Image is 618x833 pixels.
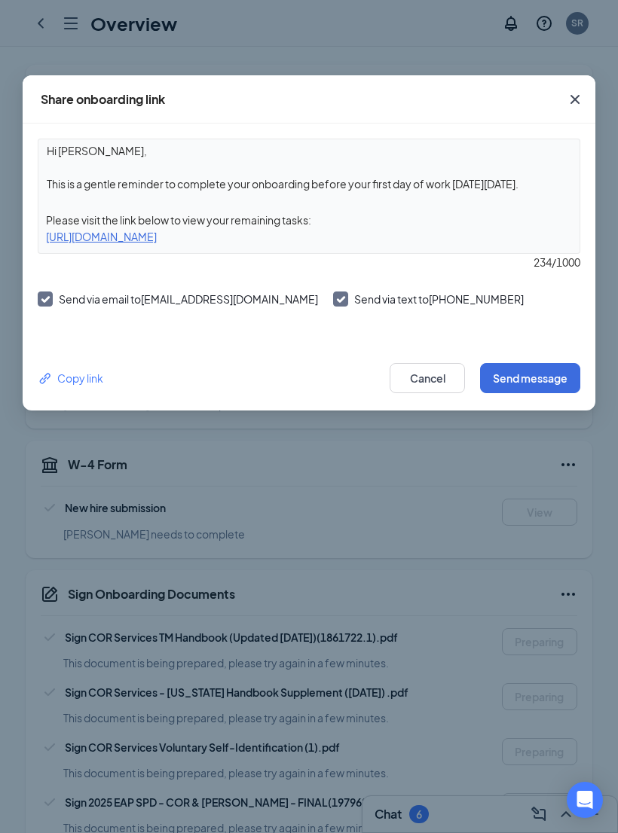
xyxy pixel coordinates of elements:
span: Send via email to [EMAIL_ADDRESS][DOMAIN_NAME] [59,292,318,306]
span: Send via text to [PHONE_NUMBER] [354,292,524,306]
button: Send message [480,363,580,393]
svg: Link [38,371,54,386]
div: Share onboarding link [41,91,165,108]
div: [URL][DOMAIN_NAME] [38,228,580,245]
div: Copy link [38,370,103,386]
svg: Cross [566,90,584,108]
div: 234 / 1000 [38,254,580,270]
button: Link Copy link [38,370,103,386]
textarea: Hi [PERSON_NAME], This is a gentle reminder to complete your onboarding before your first day of ... [38,139,580,195]
button: Close [555,75,595,124]
button: Cancel [390,363,465,393]
div: Please visit the link below to view your remaining tasks: [38,212,580,228]
div: Open Intercom Messenger [567,782,603,818]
